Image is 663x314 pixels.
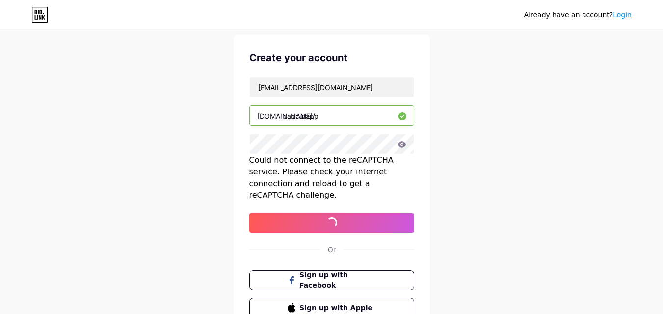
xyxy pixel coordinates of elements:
[257,111,315,121] div: [DOMAIN_NAME]/
[249,154,414,201] div: Could not connect to the reCAPTCHA service. Please check your internet connection and reload to g...
[524,10,632,20] div: Already have an account?
[299,303,375,313] span: Sign up with Apple
[249,50,414,65] div: Create your account
[299,270,375,290] span: Sign up with Facebook
[328,244,336,255] div: Or
[613,11,632,19] a: Login
[250,106,414,125] input: username
[250,77,414,97] input: Email
[249,270,414,290] button: Sign up with Facebook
